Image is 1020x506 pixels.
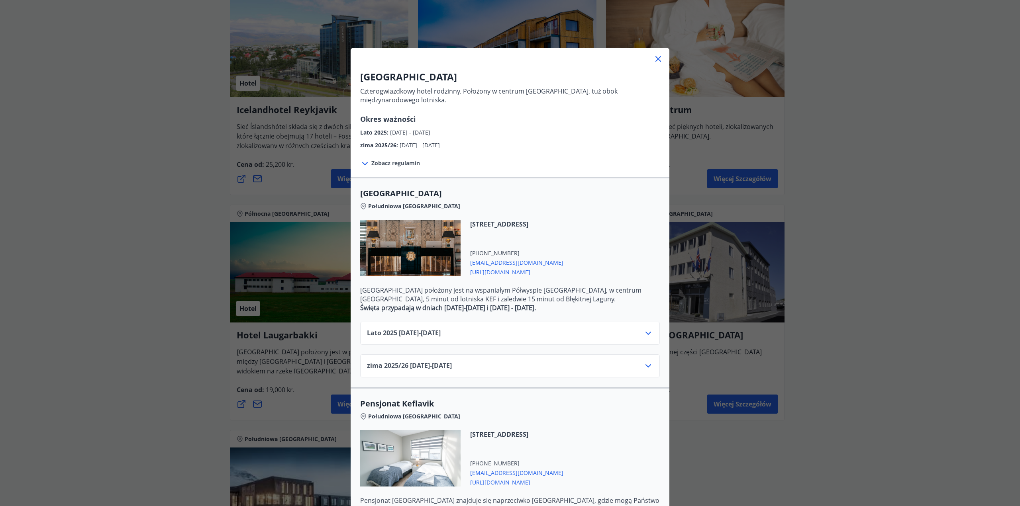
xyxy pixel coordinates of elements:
[360,87,618,104] font: Czterogwiazdkowy hotel rodzinny. Położony w centrum [GEOGRAPHIC_DATA], tuż obok międzynarodowego ...
[470,259,563,266] font: [EMAIL_ADDRESS][DOMAIN_NAME]
[387,129,388,136] font: :
[419,328,421,337] font: -
[470,249,520,257] font: [PHONE_NUMBER]
[470,430,528,439] font: [STREET_ADDRESS]
[430,361,432,370] font: -
[360,188,442,199] font: [GEOGRAPHIC_DATA]
[371,159,420,167] font: Zobacz regulamin
[360,70,457,83] font: [GEOGRAPHIC_DATA]
[470,479,530,486] font: [URL][DOMAIN_NAME]
[360,129,387,136] font: Lato 2025
[400,141,440,149] font: [DATE] - [DATE]
[421,328,441,337] font: [DATE]
[360,398,434,409] font: Pensjonat Keflavik
[470,459,520,467] font: [PHONE_NUMBER]
[368,412,460,420] font: Południowa [GEOGRAPHIC_DATA]
[470,469,563,477] font: [EMAIL_ADDRESS][DOMAIN_NAME]
[360,114,416,124] font: Okres ważności
[470,268,530,276] font: [URL][DOMAIN_NAME]
[367,361,408,370] font: zima 2025/26
[396,141,398,149] font: :
[410,361,430,370] font: [DATE]
[390,129,430,136] font: [DATE] - [DATE]
[360,286,641,303] font: [GEOGRAPHIC_DATA] położony jest na wspaniałym Półwyspie [GEOGRAPHIC_DATA], w centrum [GEOGRAPHIC_...
[360,303,536,312] font: Święta przypadają w dniach [DATE]-[DATE] i [DATE] - [DATE].
[368,202,460,210] font: Południowa [GEOGRAPHIC_DATA]
[432,361,452,370] font: [DATE]
[367,328,397,337] font: Lato 2025
[399,328,419,337] font: [DATE]
[360,141,396,149] font: zima 2025/26
[470,220,528,229] font: [STREET_ADDRESS]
